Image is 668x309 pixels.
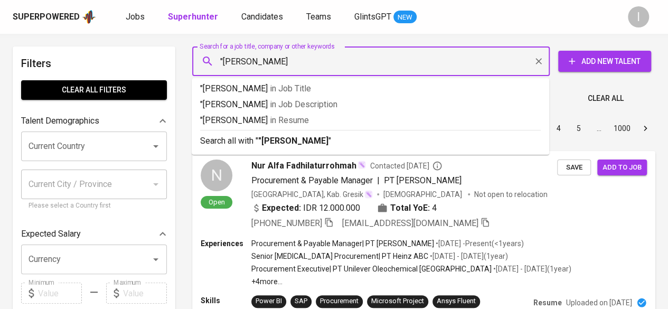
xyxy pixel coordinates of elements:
[29,201,159,211] p: Please select a Country first
[371,296,424,306] div: Microsoft Project
[200,114,541,127] p: "[PERSON_NAME]
[295,296,307,306] div: SAP
[241,11,285,24] a: Candidates
[126,11,147,24] a: Jobs
[256,296,282,306] div: Power BI
[566,297,632,308] p: Uploaded on [DATE]
[251,202,360,214] div: IDR 12.000.000
[567,55,643,68] span: Add New Talent
[393,12,417,23] span: NEW
[82,9,96,25] img: app logo
[468,120,655,137] nav: pagination navigation
[148,139,163,154] button: Open
[562,162,586,174] span: Save
[38,283,82,304] input: Value
[377,174,380,187] span: |
[204,198,229,207] span: Open
[364,190,373,199] img: magic_wand.svg
[270,115,309,125] span: in Resume
[251,175,373,185] span: Procurement & Payable Manager
[531,54,546,69] button: Clear
[370,161,443,171] span: Contacted [DATE]
[168,12,218,22] b: Superhunter
[342,218,478,228] span: [EMAIL_ADDRESS][DOMAIN_NAME]
[251,264,492,274] p: Procurement Executive | PT Unilever Oleochemical [GEOGRAPHIC_DATA]
[201,160,232,191] div: N
[474,189,548,200] p: Not open to relocation
[21,110,167,132] div: Talent Demographics
[610,120,634,137] button: Go to page 1000
[383,189,464,200] span: [DEMOGRAPHIC_DATA]
[428,251,508,261] p: • [DATE] - [DATE] ( 1 year )
[637,120,654,137] button: Go to next page
[354,11,417,24] a: GlintsGPT NEW
[21,228,81,240] p: Expected Salary
[306,12,331,22] span: Teams
[200,135,541,147] p: Search all with " "
[148,252,163,267] button: Open
[13,11,80,23] div: Superpowered
[21,223,167,245] div: Expected Salary
[21,115,99,127] p: Talent Demographics
[251,251,428,261] p: Senior [MEDICAL_DATA] Procurement | PT Heinz ABC
[168,11,220,24] a: Superhunter
[200,82,541,95] p: "[PERSON_NAME]
[354,12,391,22] span: GlintsGPT
[251,276,571,287] p: +4 more ...
[13,9,96,25] a: Superpoweredapp logo
[270,83,311,93] span: in Job Title
[557,160,591,176] button: Save
[21,80,167,100] button: Clear All filters
[550,120,567,137] button: Go to page 4
[590,123,607,134] div: …
[258,136,328,146] b: "[PERSON_NAME]
[126,12,145,22] span: Jobs
[262,202,301,214] b: Expected:
[603,162,642,174] span: Add to job
[251,238,434,249] p: Procurement & Payable Manager | PT [PERSON_NAME]
[251,160,356,172] span: Nur Alfa Fadhilaturrohmah
[390,202,430,214] b: Total YoE:
[432,202,437,214] span: 4
[200,98,541,111] p: "[PERSON_NAME]
[597,160,647,176] button: Add to job
[251,218,322,228] span: [PHONE_NUMBER]
[434,238,524,249] p: • [DATE] - Present ( <1 years )
[320,296,359,306] div: Procurement
[533,297,562,308] p: Resume
[357,161,366,169] img: magic_wand.svg
[588,92,624,105] span: Clear All
[241,12,283,22] span: Candidates
[628,6,649,27] div: I
[432,161,443,171] svg: By Batam recruiter
[21,55,167,72] h6: Filters
[30,83,158,97] span: Clear All filters
[584,89,628,108] button: Clear All
[270,99,337,109] span: in Job Description
[201,295,251,306] p: Skills
[558,51,651,72] button: Add New Talent
[251,189,373,200] div: [GEOGRAPHIC_DATA], Kab. Gresik
[492,264,571,274] p: • [DATE] - [DATE] ( 1 year )
[201,238,251,249] p: Experiences
[437,296,476,306] div: Ansys Fluent
[384,175,462,185] span: PT [PERSON_NAME]
[570,120,587,137] button: Go to page 5
[306,11,333,24] a: Teams
[123,283,167,304] input: Value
